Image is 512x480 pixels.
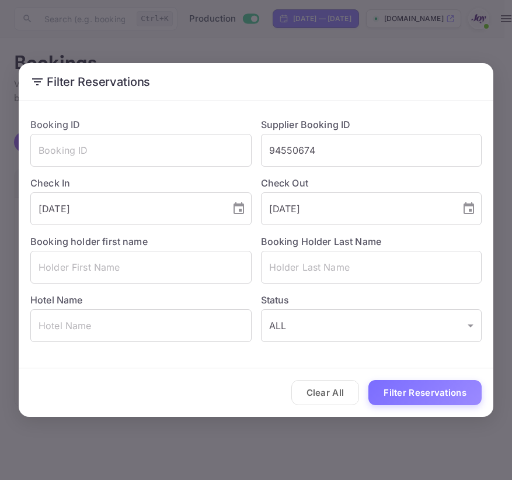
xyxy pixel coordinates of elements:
label: Booking holder first name [30,236,148,247]
input: yyyy-mm-dd [30,192,222,225]
input: Holder First Name [30,251,252,284]
input: yyyy-mm-dd [261,192,453,225]
label: Booking ID [30,119,81,130]
input: Booking ID [30,134,252,167]
label: Status [261,293,482,307]
label: Booking Holder Last Name [261,236,382,247]
button: Choose date, selected date is Oct 12, 2025 [227,197,250,220]
input: Holder Last Name [261,251,482,284]
input: Hotel Name [30,309,252,342]
button: Clear All [291,380,360,405]
label: Check In [30,176,252,190]
h2: Filter Reservations [19,63,493,101]
input: Supplier Booking ID [261,134,482,167]
div: ALL [261,309,482,342]
button: Filter Reservations [368,380,482,405]
label: Check Out [261,176,482,190]
label: Supplier Booking ID [261,119,351,130]
button: Choose date, selected date is Oct 13, 2025 [457,197,480,220]
label: Hotel Name [30,294,83,306]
